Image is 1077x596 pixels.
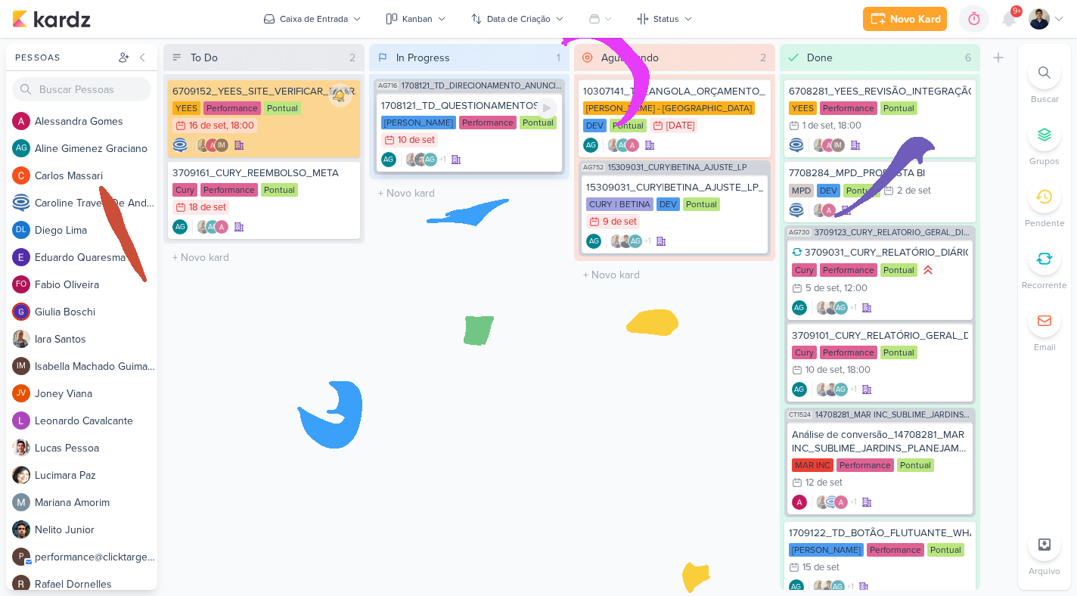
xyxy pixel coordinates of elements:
[536,98,557,119] div: Ligar relógio
[12,275,30,293] div: Fabio Oliveira
[833,495,849,510] img: Alessandra Gomes
[172,138,188,153] div: Criador(a): Caroline Traven De Andrade
[35,331,157,347] div: I a r a S a n t o s
[1022,278,1067,292] p: Recorrente
[863,7,947,31] button: Novo Kard
[12,330,30,348] img: Iara Santos
[172,138,188,153] img: Caroline Traven De Andrade
[1025,216,1065,230] p: Pendente
[381,152,396,167] div: Criador(a): Aline Gimenez Graciano
[789,579,804,594] div: Aline Gimenez Graciano
[12,248,30,266] img: Eduardo Quaresma
[817,184,840,197] div: DEV
[520,116,557,129] div: Pontual
[12,77,151,101] input: Buscar Pessoas
[414,152,429,167] img: Nelito Junior
[789,184,814,197] div: MPD
[1029,8,1050,29] img: Levy Pessoa
[35,386,157,402] div: J o n e y V i a n a
[12,303,30,321] img: Giulia Boschi
[812,203,827,218] img: Iara Santos
[1029,154,1060,168] p: Grupos
[789,543,864,557] div: [PERSON_NAME]
[16,144,27,153] p: AG
[172,219,188,234] div: Aline Gimenez Graciano
[35,522,157,538] div: N e l i t o J u n i o r
[821,203,836,218] img: Alessandra Gomes
[261,183,298,197] div: Pontual
[890,11,941,27] div: Novo Kard
[192,219,229,234] div: Colaboradores: Iara Santos, Aline Gimenez Graciano, Alessandra Gomes
[846,581,854,593] span: +1
[196,219,211,234] img: Iara Santos
[12,575,30,593] img: Rafael Dornelles
[196,138,211,153] img: Iara Santos
[824,382,840,397] img: Levy Pessoa
[805,365,843,375] div: 10 de set
[603,217,637,227] div: 9 de set
[12,166,30,185] img: Carlos Massari
[381,116,456,129] div: [PERSON_NAME]
[586,234,601,249] div: Criador(a): Aline Gimenez Graciano
[824,495,840,510] img: Caroline Traven De Andrade
[791,584,801,591] p: AG
[12,51,115,64] div: Pessoas
[794,386,804,394] p: AG
[815,411,973,419] span: 14708281_MAR INC_SUBLIME_JARDINS_PLANEJAMENTO ESTRATÉGICO
[166,247,362,269] input: + Novo kard
[1029,564,1060,578] p: Arquivo
[834,142,842,150] p: IM
[582,163,605,172] span: AG752
[208,224,218,231] p: AG
[12,411,30,430] img: Leonardo Cavalcante
[606,234,651,249] div: Colaboradores: Iara Santos, Levy Pessoa, Aline Gimenez Graciano, Alessandra Gomes
[35,304,157,320] div: G i u l i a B o s c h i
[459,116,517,129] div: Performance
[628,234,643,249] div: Aline Gimenez Graciano
[12,10,91,28] img: kardz.app
[264,101,301,115] div: Pontual
[920,262,936,278] div: Prioridade Alta
[833,300,849,315] div: Aline Gimenez Graciano
[666,121,694,131] div: [DATE]
[35,440,157,456] div: L u c a s P e s s o a
[203,101,261,115] div: Performance
[586,181,763,194] div: 15309031_CURY|BETINA_AJUSTE_LP_V.2
[833,584,843,591] p: AG
[12,139,30,157] div: Aline Gimenez Graciano
[583,85,766,98] div: 10307141_TD_ANGOLA_ORÇAMENTO_DEV_SITE_ANGOLA
[172,85,355,98] div: 6709152_YEES_SITE_VERIFICAR_ENTRADA_DE_LEADS
[551,50,566,66] div: 1
[849,302,857,314] span: +1
[583,138,598,153] div: Aline Gimenez Graciano
[586,197,653,211] div: CURY | BETINA
[1034,340,1056,354] p: Email
[200,183,258,197] div: Performance
[836,386,846,394] p: AG
[619,234,634,249] img: Levy Pessoa
[423,152,438,167] div: Aline Gimenez Graciano
[843,184,880,197] div: Pontual
[35,168,157,184] div: C a r l o s M a s s a r i
[214,219,229,234] img: Alessandra Gomes
[425,157,435,164] p: AG
[792,300,807,315] div: Aline Gimenez Graciano
[343,50,362,66] div: 2
[792,495,807,510] img: Alessandra Gomes
[809,203,836,218] div: Colaboradores: Iara Santos, Alessandra Gomes
[35,467,157,483] div: L u c i m a r a P a z
[833,121,861,131] div: , 18:00
[583,119,607,132] div: DEV
[836,458,894,472] div: Performance
[789,138,804,153] div: Criador(a): Caroline Traven De Andrade
[12,194,30,212] img: Caroline Traven De Andrade
[218,142,225,150] p: IM
[608,163,746,172] span: 15309031_CURY|BETINA_AJUSTE_LP
[927,543,964,557] div: Pontual
[172,219,188,234] div: Criador(a): Aline Gimenez Graciano
[405,152,420,167] img: Iara Santos
[192,138,229,153] div: Colaboradores: Iara Santos, Alessandra Gomes, Isabella Machado Guimarães
[830,138,846,153] div: Isabella Machado Guimarães
[805,284,840,293] div: 5 de set
[631,238,641,246] p: AG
